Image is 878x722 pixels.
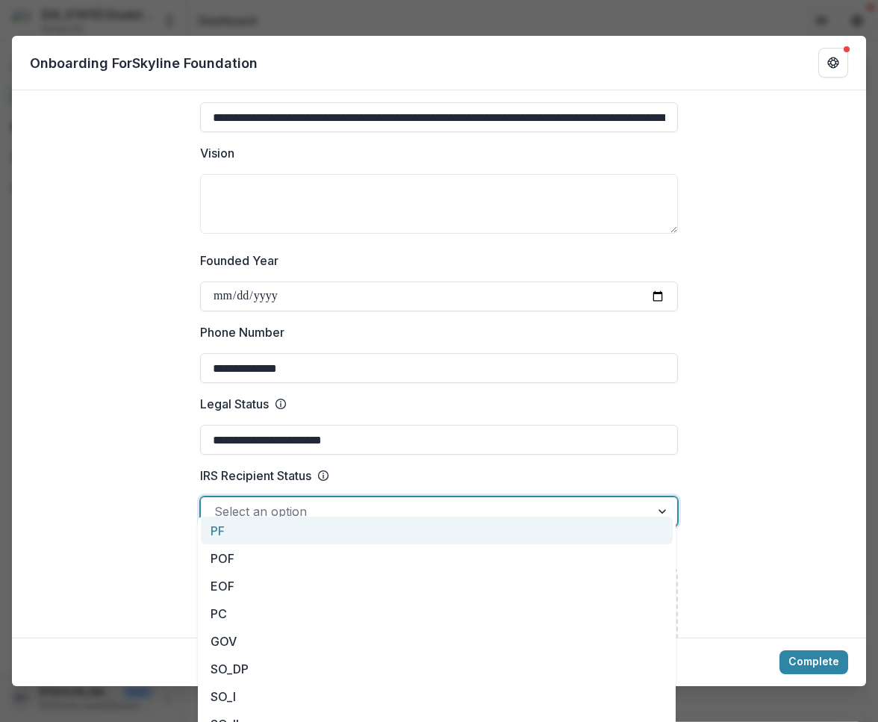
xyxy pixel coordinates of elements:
[200,395,269,413] p: Legal Status
[200,252,278,270] p: Founded Year
[200,144,234,162] p: Vision
[201,627,673,655] div: GOV
[818,48,848,78] button: Get Help
[779,650,848,674] button: Complete
[201,682,673,710] div: SO_I
[201,655,673,682] div: SO_DP
[200,323,284,341] p: Phone Number
[201,572,673,600] div: EOF
[30,53,258,73] p: Onboarding For Skyline Foundation
[201,544,673,572] div: POF
[201,600,673,627] div: PC
[200,467,311,485] p: IRS Recipient Status
[201,517,673,544] div: PF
